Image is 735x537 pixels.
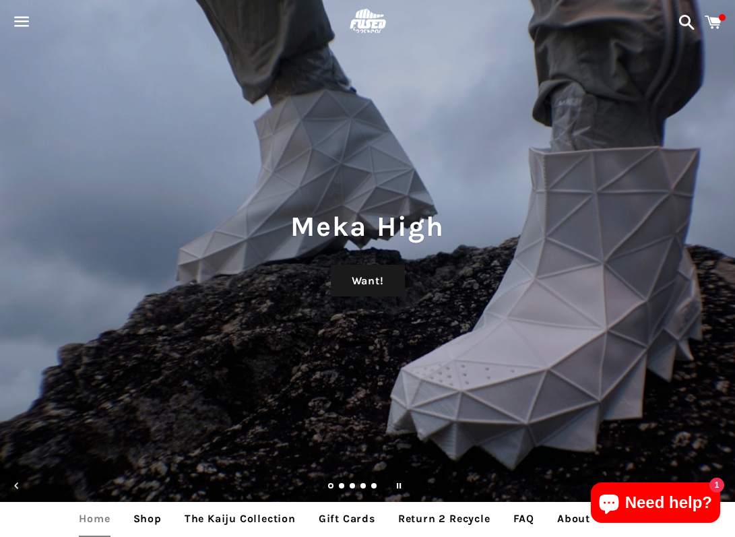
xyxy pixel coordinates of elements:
a: Home [69,502,120,536]
a: Load slide 5 [371,484,378,491]
a: Load slide 4 [360,484,367,491]
a: Want! [331,265,405,297]
h1: Meka High [13,207,722,246]
button: Previous slide [2,471,32,501]
a: Gift Cards [309,502,385,536]
a: The Kaiju Collection [174,502,306,536]
button: Next slide [703,471,733,501]
inbox-online-store-chat: Shopify online store chat [587,482,724,526]
a: Shop [123,502,172,536]
a: FAQ [503,502,544,536]
a: Load slide 2 [339,484,346,491]
a: About [547,502,600,536]
a: Load slide 3 [350,484,356,491]
a: Slide 1, current [328,484,335,491]
button: Pause slideshow [384,471,414,501]
a: Return 2 Recycle [388,502,501,536]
